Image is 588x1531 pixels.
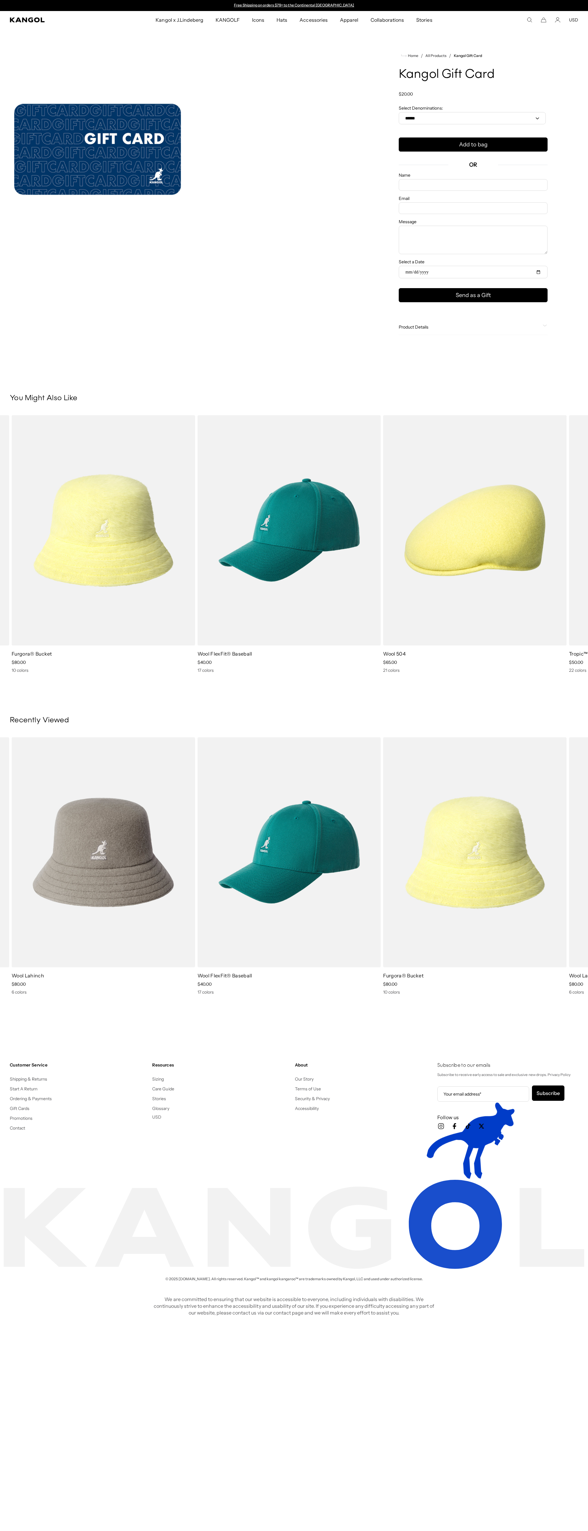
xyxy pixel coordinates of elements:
[10,1125,25,1131] a: Contact
[569,981,583,987] span: $80.00
[198,981,212,987] span: $40.00
[399,288,548,302] button: Send as a Gift
[10,716,578,725] h3: Recently Viewed
[10,40,363,259] product-gallery: Gallery Viewer
[407,54,418,58] span: Home
[10,394,578,403] h3: You Might Also Like
[383,981,397,987] span: $80.00
[425,54,447,58] a: All Products
[10,1115,32,1121] a: Promotions
[198,989,381,995] div: 17 colors
[198,972,252,979] a: Wool FlexFit® Baseball
[270,11,293,29] a: Hats
[555,17,560,23] a: Account
[12,737,195,968] img: Wool Lahinch
[401,53,418,58] a: Home
[447,52,451,59] li: /
[12,651,52,657] a: Furgora® Bucket
[12,989,195,995] div: 6 colors
[399,137,548,152] button: Add to bag
[152,1106,169,1111] a: Glossary
[12,668,195,673] div: 10 colors
[152,1086,174,1092] a: Care Guide
[416,11,432,29] span: Stories
[195,737,381,995] div: 2 of 3
[371,11,404,29] span: Collaborations
[399,259,548,265] label: Select a Date
[198,415,381,645] img: Wool FlexFit® Baseball
[10,1076,47,1082] a: Shipping & Returns
[399,172,548,178] label: Name
[334,11,364,29] a: Apparel
[246,11,270,29] a: Icons
[381,415,567,673] div: 3 of 5
[10,1086,37,1092] a: Start A Return
[12,660,26,665] span: $80.00
[399,91,413,97] span: $20.00
[12,415,195,645] img: Furgora® Bucket
[383,972,424,979] a: Furgora® Bucket
[195,415,381,673] div: 2 of 5
[295,1076,314,1082] a: Our Story
[9,737,195,995] div: 1 of 3
[569,17,578,23] button: USD
[399,219,548,224] label: Message
[231,3,357,8] slideshow-component: Announcement bar
[293,11,334,29] a: Accessories
[399,52,548,59] nav: breadcrumbs
[569,660,583,665] span: $50.00
[152,1096,166,1101] a: Stories
[418,52,423,59] li: /
[231,3,357,8] div: 1 of 2
[156,11,203,29] span: Kangol x J.Lindeberg
[399,324,540,330] span: Product Details
[399,196,548,201] label: Email
[383,660,397,665] span: $65.00
[437,1062,578,1069] h4: Subscribe to our emails
[532,1085,564,1101] button: Subscribe
[541,17,546,23] button: Cart
[152,1296,436,1316] p: We are committed to ensuring that our website is accessible to everyone, including individuals wi...
[209,11,246,29] a: KANGOLF
[381,737,567,995] div: 3 of 3
[10,17,103,22] a: Kangol
[198,668,381,673] div: 17 colors
[456,291,491,299] span: Send as a Gift
[295,1062,432,1068] h4: About
[527,17,532,23] summary: Search here
[152,1062,290,1068] h4: Resources
[216,11,240,29] span: KANGOLF
[252,11,264,29] span: Icons
[149,11,209,29] a: Kangol x J.Lindeberg
[198,651,252,657] a: Wool FlexFit® Baseball
[10,1106,29,1111] a: Gift Cards
[295,1086,321,1092] a: Terms of Use
[399,68,548,81] h1: Kangol Gift Card
[459,141,488,149] span: Add to bag
[383,737,567,968] img: Furgora® Bucket
[12,972,44,979] a: Wool Lahinch
[295,1106,319,1111] a: Accessibility
[234,3,354,7] a: Free Shipping on orders $79+ to the Continental [GEOGRAPHIC_DATA]
[437,1114,578,1121] h3: Follow us
[399,226,548,254] textarea: Message 200
[437,1071,578,1078] p: Subscribe to receive early access to sale and exclusive new drops. Privacy Policy
[410,11,438,29] a: Stories
[383,651,406,657] a: Wool 504
[383,415,567,645] img: Wool 504
[340,11,358,29] span: Apparel
[364,11,410,29] a: Collaborations
[454,54,482,58] a: Kangol Gift Card
[12,981,26,987] span: $80.00
[152,1076,164,1082] a: Sizing
[295,1096,330,1101] a: Security & Privacy
[300,11,327,29] span: Accessories
[277,11,287,29] span: Hats
[10,1062,147,1068] h4: Customer Service
[399,105,548,111] p: Select Denominations:
[10,1096,52,1101] a: Ordering & Payments
[9,415,195,673] div: 1 of 5
[152,1114,161,1120] button: USD
[231,3,357,8] div: Announcement
[198,660,212,665] span: $40.00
